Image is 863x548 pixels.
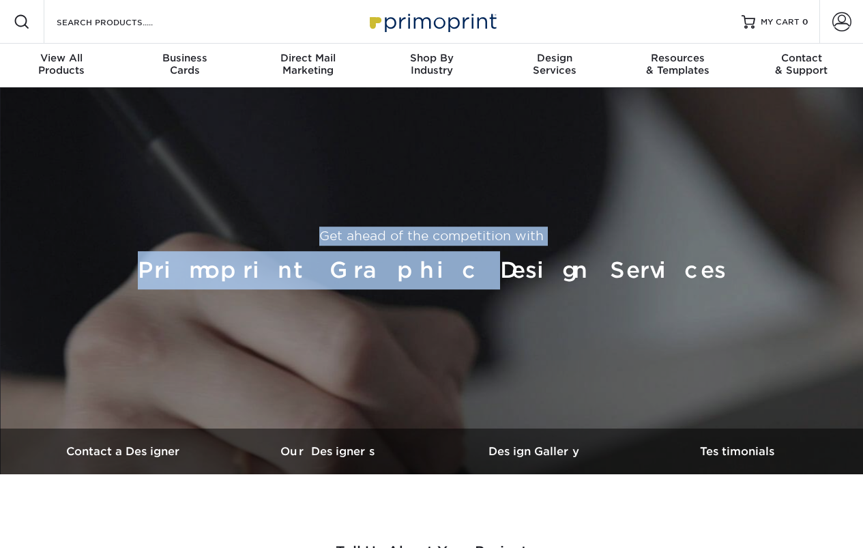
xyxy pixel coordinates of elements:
h3: Testimonials [637,445,841,458]
h3: Design Gallery [432,445,637,458]
a: Resources& Templates [617,44,740,87]
a: Contact a Designer [23,429,227,474]
span: MY CART [761,16,800,28]
a: Shop ByIndustry [370,44,493,87]
a: DesignServices [493,44,617,87]
img: Primoprint [364,7,500,36]
h1: Primoprint Graphic Design Services [28,251,836,289]
span: Direct Mail [246,52,370,64]
div: Cards [123,52,247,76]
h3: Our Designers [227,445,432,458]
a: Contact& Support [740,44,863,87]
span: 0 [802,17,808,27]
span: Design [493,52,617,64]
a: Testimonials [637,429,841,474]
span: Resources [617,52,740,64]
p: Get ahead of the competition with [28,227,836,246]
div: Marketing [246,52,370,76]
div: & Templates [617,52,740,76]
a: Our Designers [227,429,432,474]
span: Shop By [370,52,493,64]
span: Business [123,52,247,64]
input: SEARCH PRODUCTS..... [55,14,188,30]
a: Design Gallery [432,429,637,474]
div: Industry [370,52,493,76]
a: BusinessCards [123,44,247,87]
span: Contact [740,52,863,64]
a: Direct MailMarketing [246,44,370,87]
h3: Contact a Designer [23,445,227,458]
div: & Support [740,52,863,76]
div: Services [493,52,617,76]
